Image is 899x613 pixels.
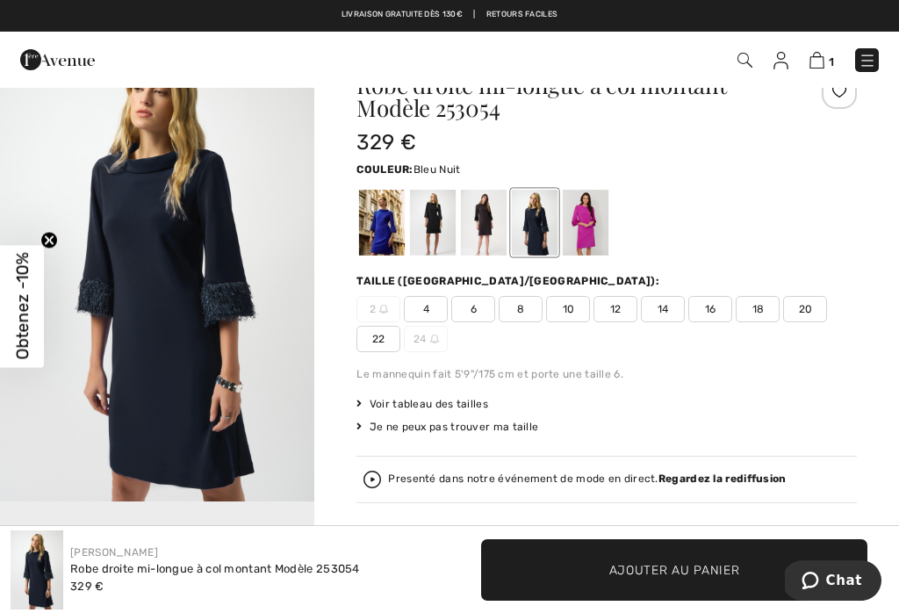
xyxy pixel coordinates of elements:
[356,163,413,176] span: Couleur:
[404,326,448,352] span: 24
[859,52,876,69] img: Menu
[40,232,58,249] button: Close teaser
[737,53,752,68] img: Recherche
[512,190,557,256] div: Bleu Nuit
[593,296,637,322] span: 12
[356,74,773,119] h1: Robe droite mi-longue à col montant Modèle 253054
[829,55,834,69] span: 1
[430,335,439,343] img: ring-m.svg
[20,50,95,67] a: 1ère Avenue
[563,190,608,256] div: Cosmos
[11,530,63,609] img: Robe Droite Mi-Longue &agrave; Col Montant mod&egrave;le 253054
[736,296,780,322] span: 18
[342,9,463,21] a: Livraison gratuite dès 130€
[461,190,507,256] div: Mocha
[356,366,857,382] div: Le mannequin fait 5'9"/175 cm et porte une taille 6.
[12,253,32,360] span: Obtenez -10%
[473,9,475,21] span: |
[641,296,685,322] span: 14
[785,560,881,604] iframe: Ouvre un widget dans lequel vous pouvez chatter avec l’un de nos agents
[809,49,834,70] a: 1
[70,546,158,559] a: [PERSON_NAME]
[356,130,416,155] span: 329 €
[359,190,405,256] div: Saphir Royal 163
[546,296,590,322] span: 10
[356,326,400,352] span: 22
[414,163,461,176] span: Bleu Nuit
[410,190,456,256] div: Noir
[658,472,787,485] strong: Regardez la rediffusion
[356,419,857,435] div: Je ne peux pas trouver ma taille
[404,296,448,322] span: 4
[481,539,867,601] button: Ajouter au panier
[773,52,788,69] img: Mes infos
[379,305,388,314] img: ring-m.svg
[356,396,488,412] span: Voir tableau des tailles
[609,560,740,579] span: Ajouter au panier
[809,52,824,69] img: Panier d'achat
[783,296,827,322] span: 20
[486,9,558,21] a: Retours faciles
[388,473,786,485] div: Presenté dans notre événement de mode en direct.
[451,296,495,322] span: 6
[20,42,95,77] img: 1ère Avenue
[70,580,104,593] span: 329 €
[499,296,543,322] span: 8
[70,560,360,578] div: Robe droite mi-longue à col montant Modèle 253054
[688,296,732,322] span: 16
[356,273,663,289] div: Taille ([GEOGRAPHIC_DATA]/[GEOGRAPHIC_DATA]):
[363,471,381,488] img: Regardez la rediffusion
[356,296,400,322] span: 2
